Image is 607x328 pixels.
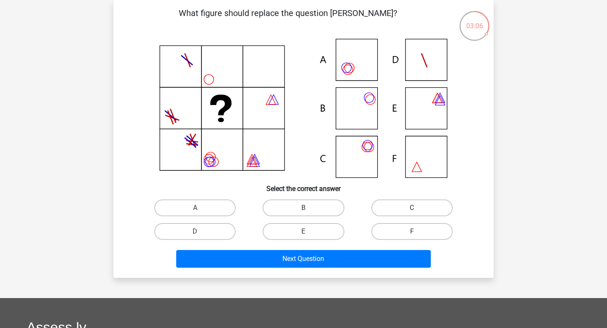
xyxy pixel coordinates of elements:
[459,10,490,31] div: 03:06
[176,250,431,268] button: Next Question
[127,7,449,32] p: What figure should replace the question [PERSON_NAME]?
[263,199,344,216] label: B
[263,223,344,240] label: E
[127,178,480,193] h6: Select the correct answer
[154,223,236,240] label: D
[371,223,453,240] label: F
[154,199,236,216] label: A
[371,199,453,216] label: C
